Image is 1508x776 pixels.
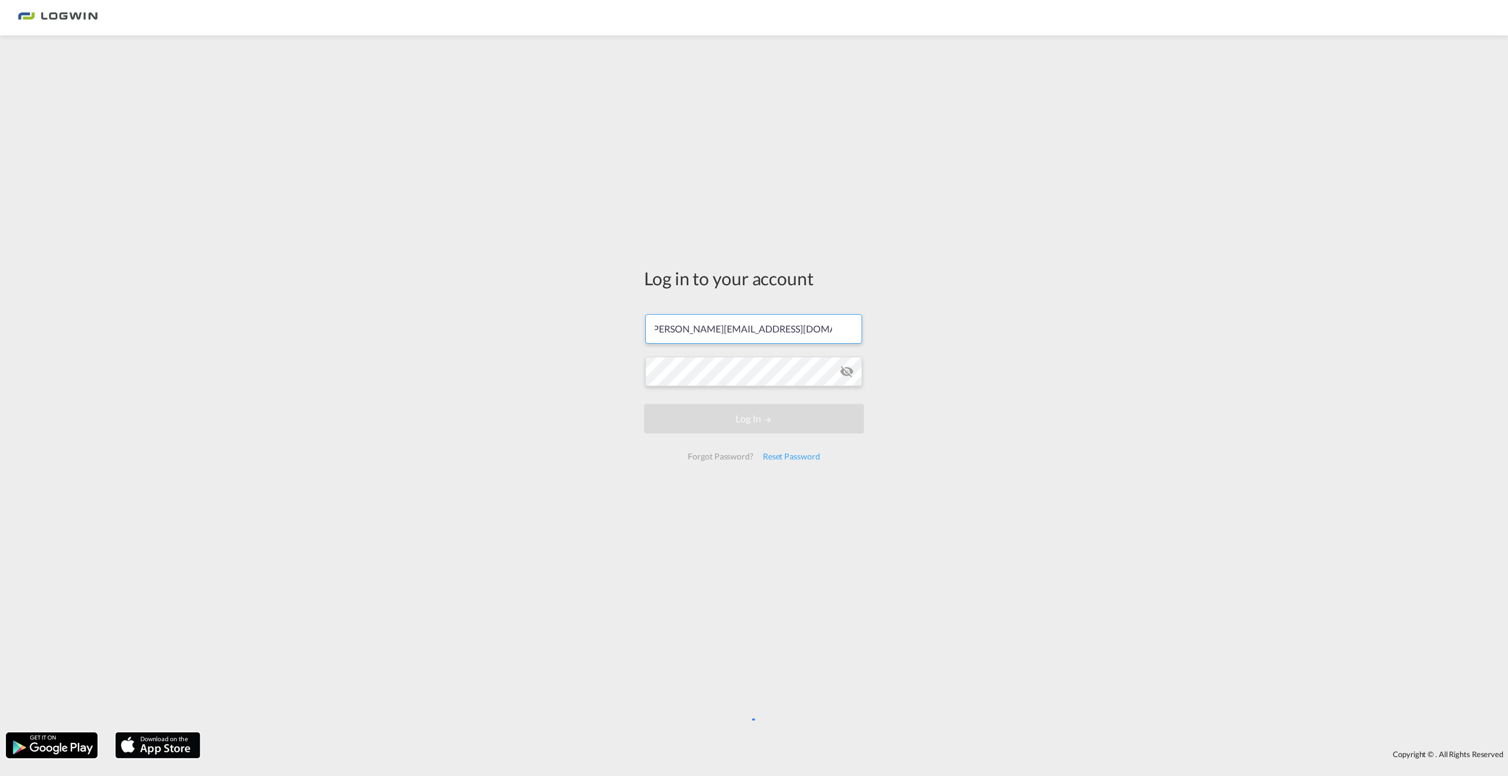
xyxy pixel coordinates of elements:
button: LOGIN [644,404,864,433]
img: apple.png [114,731,201,759]
div: Forgot Password? [683,446,758,467]
div: Log in to your account [644,266,864,291]
div: Copyright © . All Rights Reserved [206,744,1508,764]
div: Reset Password [758,446,825,467]
img: google.png [5,731,99,759]
img: 2761ae10d95411efa20a1f5e0282d2d7.png [18,5,97,31]
input: Enter email/phone number [645,314,862,344]
md-icon: icon-eye-off [840,364,854,379]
